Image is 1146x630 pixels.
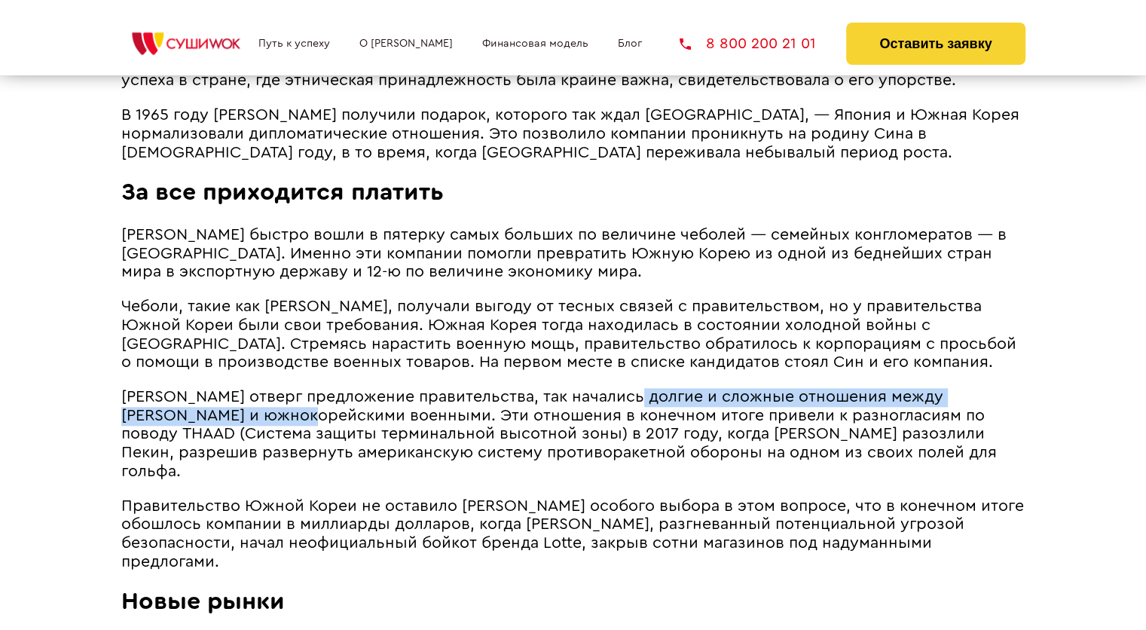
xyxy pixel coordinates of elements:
span: [PERSON_NAME] быстро вошли в пятерку самых больших по величине чеболей ― семейных конгломератов ―... [121,227,1007,280]
a: Финансовая модель [482,38,588,50]
a: О [PERSON_NAME] [359,38,453,50]
button: Оставить заявку [846,23,1025,65]
span: Чеболи, такие как [PERSON_NAME], получали выгоду от тесных связей с правительством, но у правител... [121,298,1016,370]
span: Правительство Южной Кореи не оставило [PERSON_NAME] особого выбора в этом вопросе, что в конечном... [121,498,1024,570]
span: 8 800 200 21 01 [706,36,816,51]
a: 8 800 200 21 01 [680,36,816,51]
span: [PERSON_NAME] отверг предложение правительства, так начались долгие и сложные отношения между [PE... [121,389,997,479]
a: Путь к успеху [258,38,330,50]
span: За все приходится платить [121,180,444,204]
span: Новые рынки [121,589,285,613]
span: В 1965 году [PERSON_NAME] получили подарок, которого так ждал [GEOGRAPHIC_DATA], ― Япония и Южная... [121,107,1019,160]
a: Блог [618,38,642,50]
